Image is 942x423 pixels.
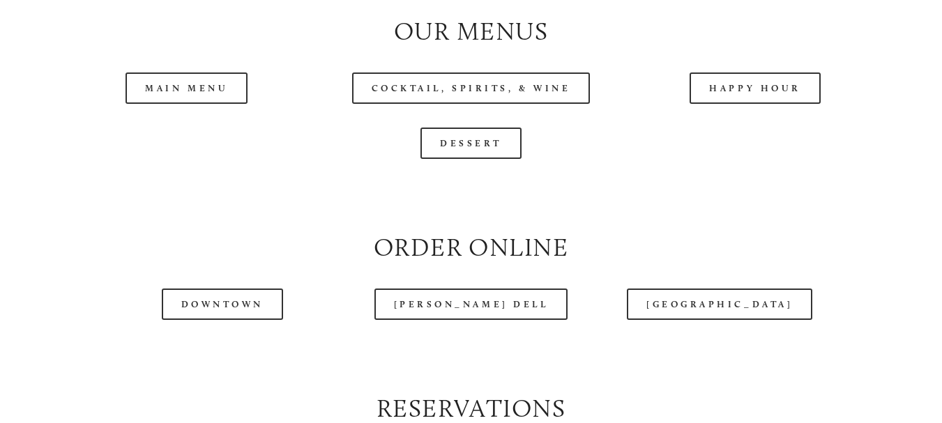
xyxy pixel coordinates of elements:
[56,230,886,265] h2: Order Online
[627,289,812,320] a: [GEOGRAPHIC_DATA]
[420,128,522,159] a: Dessert
[162,289,283,320] a: Downtown
[374,289,568,320] a: [PERSON_NAME] Dell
